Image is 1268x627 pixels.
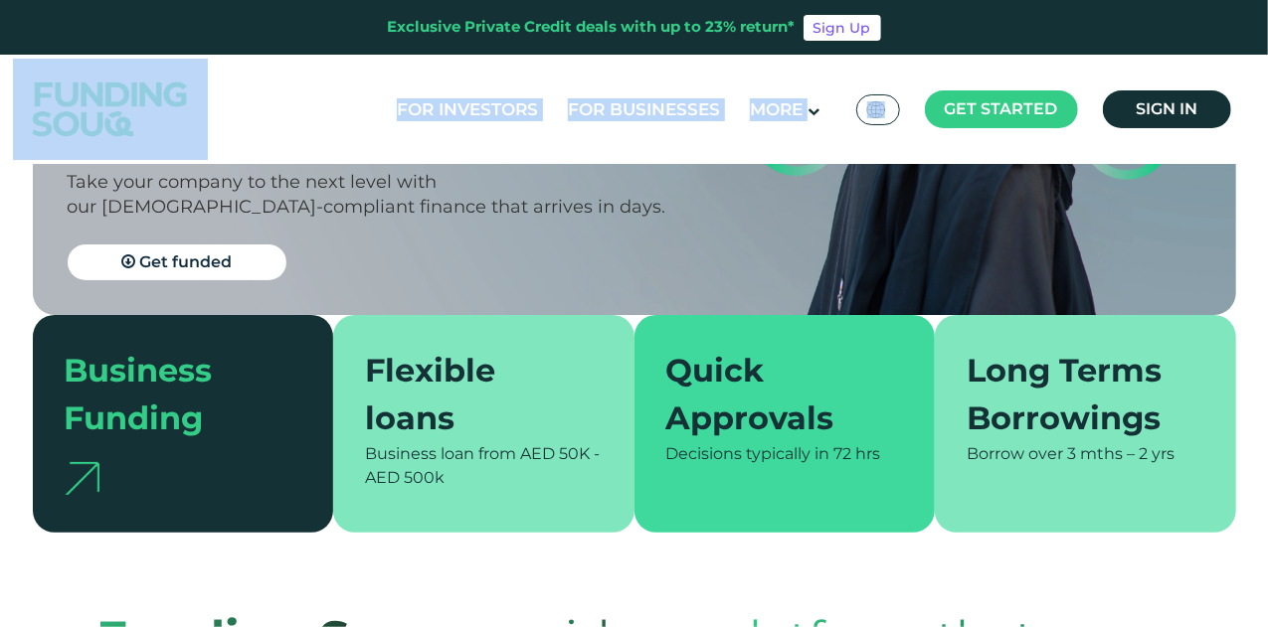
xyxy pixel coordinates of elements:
span: 72 hrs [834,444,881,463]
span: Take your company to the next level with our [DEMOGRAPHIC_DATA]-compliant finance that arrives in... [68,171,666,218]
img: Logo [13,59,208,159]
a: For Investors [392,93,543,126]
div: Flexible loans [365,347,579,442]
span: Get started [945,99,1058,118]
a: Sign in [1103,90,1231,128]
span: Decisions typically in [666,444,830,463]
span: Business loan from [365,444,516,463]
img: arrow [65,462,99,495]
div: Business Funding [65,347,278,442]
a: Sign Up [804,15,881,41]
span: Sign in [1136,99,1197,118]
span: More [750,99,803,119]
img: SA Flag [867,101,885,118]
span: Borrow over [967,444,1063,463]
div: Long Terms Borrowings [967,347,1180,442]
span: Get funded [139,252,232,271]
a: Get funded [68,244,286,280]
div: Quick Approvals [666,347,880,442]
a: For Businesses [563,93,725,126]
span: 3 mths – 2 yrs [1067,444,1175,463]
div: Exclusive Private Credit deals with up to 23% return* [388,16,796,39]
